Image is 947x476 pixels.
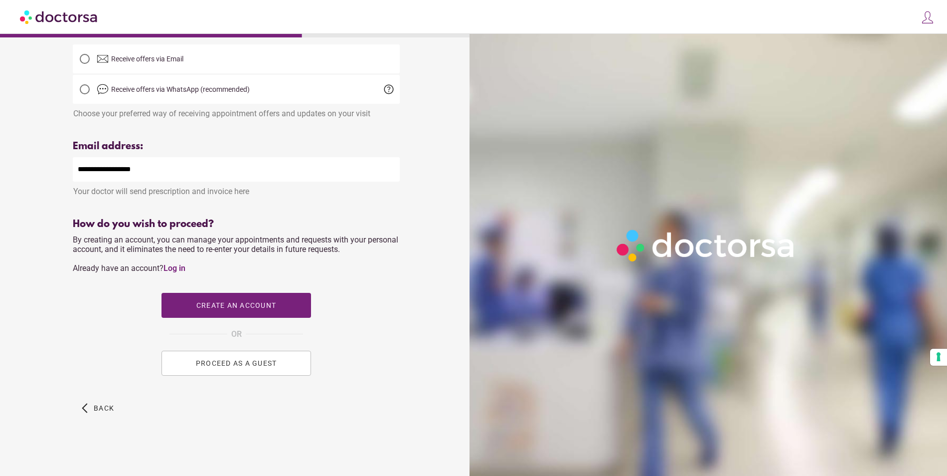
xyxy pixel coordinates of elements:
span: help [383,83,395,95]
span: Receive offers via WhatsApp (recommended) [111,85,250,93]
span: PROCEED AS A GUEST [196,359,277,367]
button: Your consent preferences for tracking technologies [930,349,947,366]
span: Receive offers via Email [111,55,183,63]
img: Logo-Doctorsa-trans-White-partial-flat.png [612,225,801,267]
span: OR [231,328,242,341]
a: Log in [163,263,185,273]
span: Create an account [196,301,276,309]
button: Create an account [161,293,311,318]
div: Your doctor will send prescription and invoice here [73,182,400,196]
button: arrow_back_ios Back [78,396,118,421]
button: PROCEED AS A GUEST [161,351,311,376]
span: Back [94,404,114,412]
img: icons8-customer-100.png [921,10,935,24]
img: chat [97,83,109,95]
div: Choose your preferred way of receiving appointment offers and updates on your visit [73,104,400,118]
img: Doctorsa.com [20,5,99,28]
div: How do you wish to proceed? [73,219,400,230]
span: By creating an account, you can manage your appointments and requests with your personal account,... [73,235,398,273]
div: Email address: [73,141,400,152]
img: email [97,53,109,65]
